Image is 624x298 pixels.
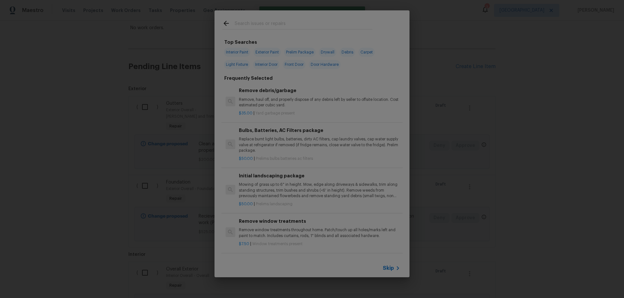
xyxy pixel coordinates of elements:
span: $35.00 [239,111,253,115]
span: Window treatments present [252,242,303,246]
p: | [239,111,400,116]
span: Interior Paint [224,48,250,57]
p: Mowing of grass up to 6" in height. Mow, edge along driveways & sidewalks, trim along standing st... [239,182,400,198]
h6: Remove debris/garbage [239,87,400,94]
span: $7.50 [239,242,249,246]
p: Remove, haul off, and properly dispose of any debris left by seller to offsite location. Cost est... [239,97,400,108]
h6: Top Searches [224,39,257,46]
span: Drywall [319,48,336,57]
p: Remove window treatments throughout home. Patch/touch up all holes/marks left and paint to match.... [239,227,400,238]
span: $50.00 [239,202,253,206]
h6: Egregious Home Package [239,257,400,265]
span: Prelims landscaping [256,202,292,206]
span: Light Fixture [224,60,250,69]
p: Replace burnt light bulbs, batteries, dirty AC filters, cap laundry valves, cap water supply valv... [239,137,400,153]
input: Search issues or repairs [235,19,372,29]
span: Door Hardware [309,60,341,69]
p: | [239,201,400,207]
h6: Bulbs, Batteries, AC Filters package [239,127,400,134]
span: Skip [383,265,394,271]
h6: Frequently Selected [224,75,273,82]
span: Yard garbage present [255,111,295,115]
span: $50.00 [239,157,253,161]
p: | [239,241,400,247]
span: Prelims bulbs batteries ac filters [256,157,313,161]
span: Interior Door [253,60,279,69]
span: Carpet [358,48,375,57]
h6: Initial landscaping package [239,172,400,179]
p: | [239,156,400,161]
span: Exterior Paint [253,48,281,57]
span: Front Door [283,60,305,69]
span: Prelim Package [284,48,316,57]
span: Debris [340,48,355,57]
h6: Remove window treatments [239,218,400,225]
